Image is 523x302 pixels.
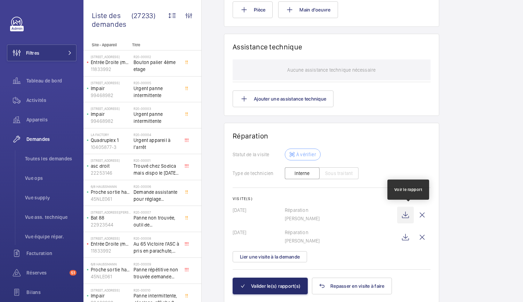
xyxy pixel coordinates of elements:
h2: R20-00007 [134,210,179,214]
p: 45NLE061 [91,196,131,202]
span: Vue ops [25,175,77,182]
button: Interne [285,167,320,179]
p: 22253146 [91,169,131,176]
span: Vue équipe répar. [25,233,77,240]
span: Demandes [26,136,77,143]
span: Appareils [26,116,77,123]
p: Proche sortie hall Pelletier [91,266,131,273]
span: Filtres [26,49,39,56]
h2: R20-00009 [134,262,179,266]
p: Impair [91,111,131,118]
p: 45NLE061 [91,273,131,280]
p: [STREET_ADDRESS] [91,158,131,162]
button: Sous traitant [319,167,359,179]
button: Repasser en visite à faire [312,278,392,294]
p: asc droit [91,162,131,169]
p: Aucune assistance technique nécessaire [287,59,376,80]
p: [STREET_ADDRESS][PERSON_NAME] [91,210,131,214]
button: Main d'oeuvre [278,1,338,18]
span: Urgent panne intermittente [134,85,179,99]
span: Urgent panne intermittente [134,111,179,125]
span: Vue supply [25,194,77,201]
h1: Réparation [233,132,431,140]
span: Vue ass. technique [25,214,77,221]
span: Réserves [26,269,67,276]
h2: R20-00005 [134,81,179,85]
p: [STREET_ADDRESS] [91,106,131,111]
span: Tableau de bord [26,77,77,84]
p: 22923544 [91,221,131,228]
h2: R20-00006 [134,184,179,189]
span: Au 65 Victoire l'ASC à pris en parachute, toutes les sécu coupé, il est au 3 ème, asc sans machin... [134,240,179,254]
p: Entrée Droite (monte-charge) [91,59,131,66]
p: [PERSON_NAME] [285,237,397,244]
p: La Factory [91,133,131,137]
p: [STREET_ADDRESS] [91,55,131,59]
p: 11833992 [91,66,131,73]
span: Panne répétitive non trouvée demande assistance expert technique [134,266,179,280]
span: 51 [70,270,77,276]
p: Proche sortie hall Pelletier [91,189,131,196]
h2: R20-00003 [134,106,179,111]
p: [DATE] [233,207,285,214]
p: Impair [91,292,131,299]
button: Valider le(s) rapport(s) [233,278,308,294]
span: Trouvé chez Sodica mais dispo le [DATE] [URL][DOMAIN_NAME] [134,162,179,176]
h2: R20-00002 [134,55,179,59]
span: Liste des demandes [92,11,131,29]
p: 11833992 [91,247,131,254]
p: Réparation [285,229,397,236]
h2: R20-00010 [134,288,179,292]
p: [STREET_ADDRESS] [91,288,131,292]
h2: R20-00004 [134,133,179,137]
p: [STREET_ADDRESS] [91,81,131,85]
h2: R20-00001 [134,158,179,162]
p: 99468982 [91,118,131,125]
div: Voir le rapport [394,186,423,193]
p: 99468982 [91,92,131,99]
button: Lier une visite à la demande [233,251,307,262]
p: Titre [132,42,178,47]
p: Bat 88 [91,214,131,221]
span: Activités [26,97,77,104]
h2: R20-00008 [134,236,179,240]
p: Impair [91,85,131,92]
p: À vérifier [296,151,316,158]
p: 6/8 Haussmann [91,184,131,189]
span: Bouton palier 4ème etage [134,59,179,73]
p: Site - Appareil [83,42,129,47]
button: Filtres [7,45,77,61]
p: [DATE] [233,229,285,236]
p: Réparation [285,207,397,214]
p: Entrée Droite (monte-charge) [91,240,131,247]
p: 10405877-3 [91,144,131,151]
p: 6/8 Haussmann [91,262,131,266]
h2: Visite(s) [233,196,431,201]
span: Facturation [26,250,77,257]
span: Bilans [26,289,77,296]
span: Urgent appareil à l’arrêt [134,137,179,151]
h1: Assistance technique [233,42,302,51]
p: Quadruplex 1 [91,137,131,144]
p: [STREET_ADDRESS] [91,236,131,240]
button: Ajouter une assistance technique [233,90,333,107]
span: Panne non trouvée, outil de déverouillouge impératif pour le diagnostic [134,214,179,228]
span: Demande assistante pour réglage d'opérateurs porte cabine double accès [134,189,179,202]
button: Pièce [233,1,273,18]
p: [PERSON_NAME] [285,215,397,222]
span: Toutes les demandes [25,155,77,162]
